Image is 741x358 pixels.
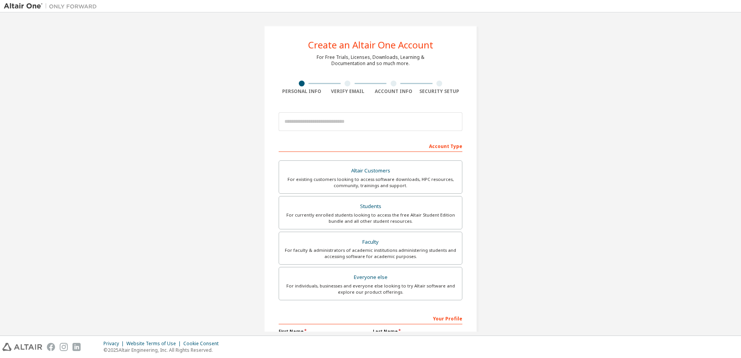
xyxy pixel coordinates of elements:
[370,88,417,95] div: Account Info
[2,343,42,351] img: altair_logo.svg
[284,283,457,295] div: For individuals, businesses and everyone else looking to try Altair software and explore our prod...
[308,40,433,50] div: Create an Altair One Account
[279,312,462,324] div: Your Profile
[4,2,101,10] img: Altair One
[279,88,325,95] div: Personal Info
[284,201,457,212] div: Students
[103,347,223,353] p: © 2025 Altair Engineering, Inc. All Rights Reserved.
[279,139,462,152] div: Account Type
[284,247,457,260] div: For faculty & administrators of academic institutions administering students and accessing softwa...
[325,88,371,95] div: Verify Email
[417,88,463,95] div: Security Setup
[284,237,457,248] div: Faculty
[284,176,457,189] div: For existing customers looking to access software downloads, HPC resources, community, trainings ...
[183,341,223,347] div: Cookie Consent
[317,54,424,67] div: For Free Trials, Licenses, Downloads, Learning & Documentation and so much more.
[284,272,457,283] div: Everyone else
[126,341,183,347] div: Website Terms of Use
[373,328,462,334] label: Last Name
[47,343,55,351] img: facebook.svg
[60,343,68,351] img: instagram.svg
[72,343,81,351] img: linkedin.svg
[284,165,457,176] div: Altair Customers
[279,328,368,334] label: First Name
[103,341,126,347] div: Privacy
[284,212,457,224] div: For currently enrolled students looking to access the free Altair Student Edition bundle and all ...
